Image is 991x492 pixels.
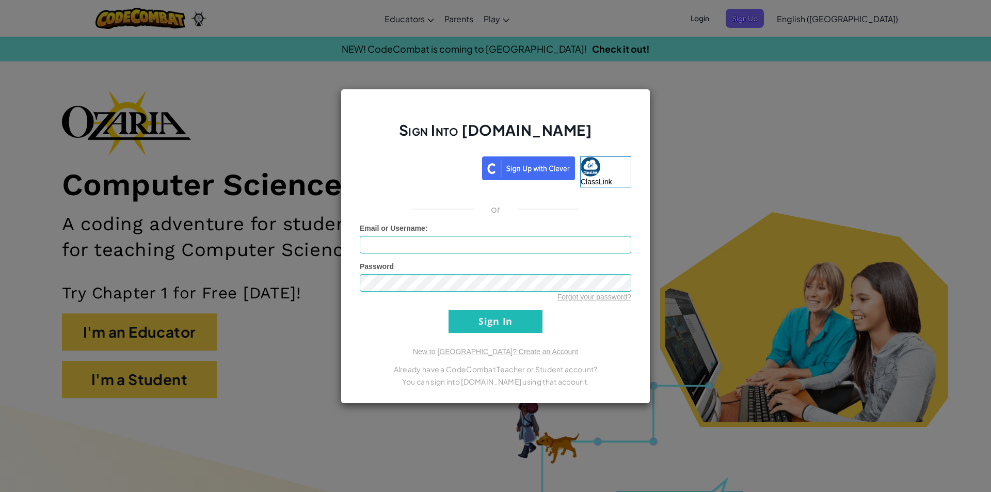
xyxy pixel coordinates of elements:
[581,157,600,177] img: classlink-logo-small.png
[360,120,631,150] h2: Sign Into [DOMAIN_NAME]
[413,347,578,356] a: New to [GEOGRAPHIC_DATA]? Create an Account
[360,224,425,232] span: Email or Username
[360,223,428,233] label: :
[491,203,501,215] p: or
[482,156,575,180] img: clever_sso_button@2x.png
[581,178,612,186] span: ClassLink
[557,293,631,301] a: Forgot your password?
[449,310,542,333] input: Sign In
[360,363,631,375] p: Already have a CodeCombat Teacher or Student account?
[360,375,631,388] p: You can sign into [DOMAIN_NAME] using that account.
[360,262,394,271] span: Password
[355,155,482,178] iframe: Sign in with Google Button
